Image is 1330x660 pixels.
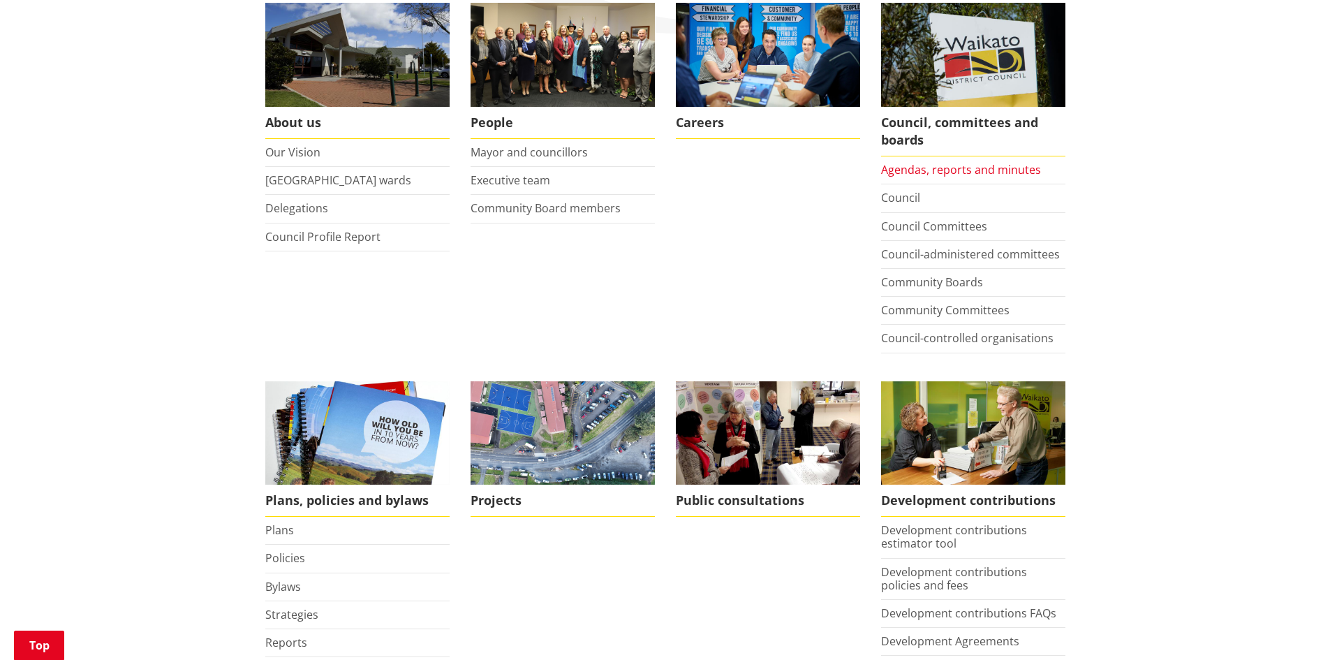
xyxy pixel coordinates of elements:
span: Public consultations [676,485,860,517]
img: Long Term Plan [265,381,450,485]
img: Fees [881,381,1065,485]
a: Executive team [471,173,550,188]
a: Plans [265,522,294,538]
a: Community Boards [881,274,983,290]
a: Development Agreements [881,633,1019,649]
a: Agendas, reports and minutes [881,162,1041,177]
span: People [471,107,655,139]
img: Office staff in meeting - Career page [676,3,860,107]
a: Community Committees [881,302,1010,318]
img: 2022 Council [471,3,655,107]
span: Projects [471,485,655,517]
a: Top [14,631,64,660]
span: Development contributions [881,485,1065,517]
a: Mayor and councillors [471,145,588,160]
a: Council [881,190,920,205]
a: Council Committees [881,219,987,234]
a: Reports [265,635,307,650]
a: Waikato-District-Council-sign Council, committees and boards [881,3,1065,156]
img: Waikato-District-Council-sign [881,3,1065,107]
a: Delegations [265,200,328,216]
a: Careers [676,3,860,139]
a: WDC Building 0015 About us [265,3,450,139]
a: 2022 Council People [471,3,655,139]
a: Our Vision [265,145,320,160]
a: public-consultations Public consultations [676,381,860,518]
a: Community Board members [471,200,621,216]
a: Development contributions estimator tool [881,522,1027,551]
span: Council, committees and boards [881,107,1065,156]
a: Policies [265,550,305,566]
a: Council-controlled organisations [881,330,1054,346]
a: We produce a number of plans, policies and bylaws including the Long Term Plan Plans, policies an... [265,381,450,518]
a: Strategies [265,607,318,622]
a: Council Profile Report [265,229,380,244]
img: WDC Building 0015 [265,3,450,107]
a: Projects [471,381,655,518]
img: DJI_0336 [471,381,655,485]
a: FInd out more about fees and fines here Development contributions [881,381,1065,518]
a: Development contributions policies and fees [881,564,1027,593]
span: Plans, policies and bylaws [265,485,450,517]
a: [GEOGRAPHIC_DATA] wards [265,173,411,188]
span: About us [265,107,450,139]
a: Council-administered committees [881,247,1060,262]
a: Development contributions FAQs [881,606,1056,621]
span: Careers [676,107,860,139]
iframe: Messenger Launcher [1266,601,1316,652]
a: Bylaws [265,579,301,594]
img: public-consultations [676,381,860,485]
